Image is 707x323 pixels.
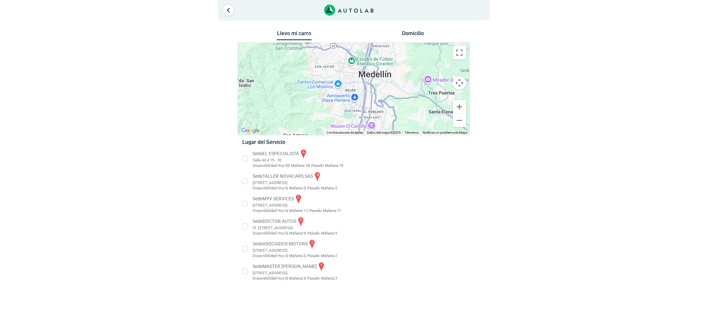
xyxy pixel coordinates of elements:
button: Combinaciones de teclas [326,130,363,135]
a: Términos (se abre en una nueva pestaña) [405,131,419,134]
button: Domicilio [395,30,430,40]
button: Llevo mi carro [277,30,312,40]
button: Reducir [453,114,466,127]
button: Controles de visualización del mapa [453,76,466,90]
a: Ir al paso anterior [223,5,234,16]
h5: Lugar del Servicio [242,139,465,145]
button: Cambiar a la vista en pantalla completa [453,46,466,59]
img: Google [240,126,262,135]
a: Abre esta zona en Google Maps (se abre en una nueva ventana) [240,126,262,135]
a: Link al sitio de autolab [324,7,374,13]
a: Notificar un problema de Maps [423,131,467,134]
button: Ampliar [453,100,466,113]
span: Datos del mapa ©2025 [367,131,401,134]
